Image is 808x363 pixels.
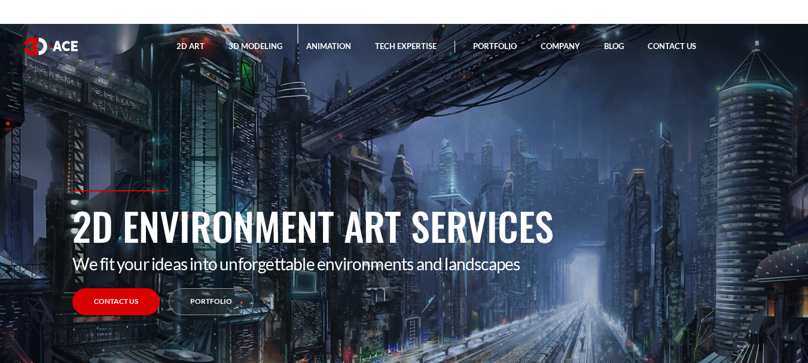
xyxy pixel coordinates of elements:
[636,24,708,69] a: Contact Us
[363,24,449,69] a: Tech Expertise
[164,24,217,69] a: 2D Art
[24,38,78,55] img: logo white
[217,24,294,69] a: 3D Modeling
[294,24,363,69] a: Animation
[72,254,736,274] p: We fit your ideas into unforgettable environments and landscapes
[529,24,592,69] a: Company
[461,24,529,69] a: Portfolio
[169,288,254,315] a: Portfolio
[72,288,160,315] a: Contact Us
[72,197,736,254] h1: 2D Environment Art Services
[592,24,636,69] a: Blog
